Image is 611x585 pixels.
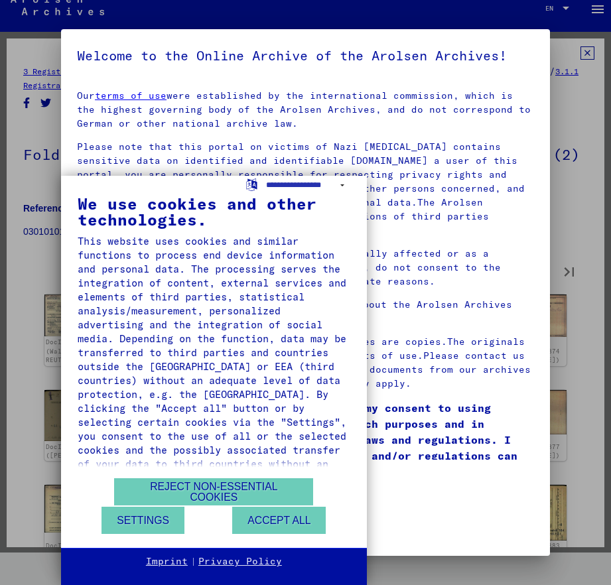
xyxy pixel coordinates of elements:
[232,507,326,534] button: Accept all
[102,507,184,534] button: Settings
[78,234,350,485] div: This website uses cookies and similar functions to process end device information and personal da...
[198,555,282,568] a: Privacy Policy
[114,478,313,505] button: Reject non-essential cookies
[78,196,350,227] div: We use cookies and other technologies.
[146,555,188,568] a: Imprint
